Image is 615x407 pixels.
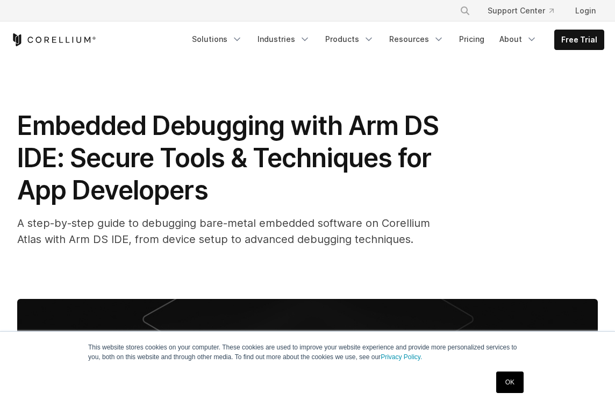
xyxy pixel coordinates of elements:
a: About [493,30,544,49]
a: OK [496,372,524,393]
a: Industries [251,30,317,49]
span: A step-by-step guide to debugging bare-metal embedded software on Corellium Atlas with Arm DS IDE... [17,217,430,246]
a: Solutions [185,30,249,49]
a: Support Center [479,1,562,20]
a: Corellium Home [11,33,96,46]
a: Login [567,1,604,20]
p: This website stores cookies on your computer. These cookies are used to improve your website expe... [88,342,527,362]
div: Navigation Menu [447,1,604,20]
span: Embedded Debugging with Arm DS IDE: Secure Tools & Techniques for App Developers [17,110,439,206]
a: Free Trial [555,30,604,49]
a: Privacy Policy. [381,353,422,361]
a: Products [319,30,381,49]
a: Resources [383,30,450,49]
div: Navigation Menu [185,30,604,50]
a: Pricing [453,30,491,49]
button: Search [455,1,475,20]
